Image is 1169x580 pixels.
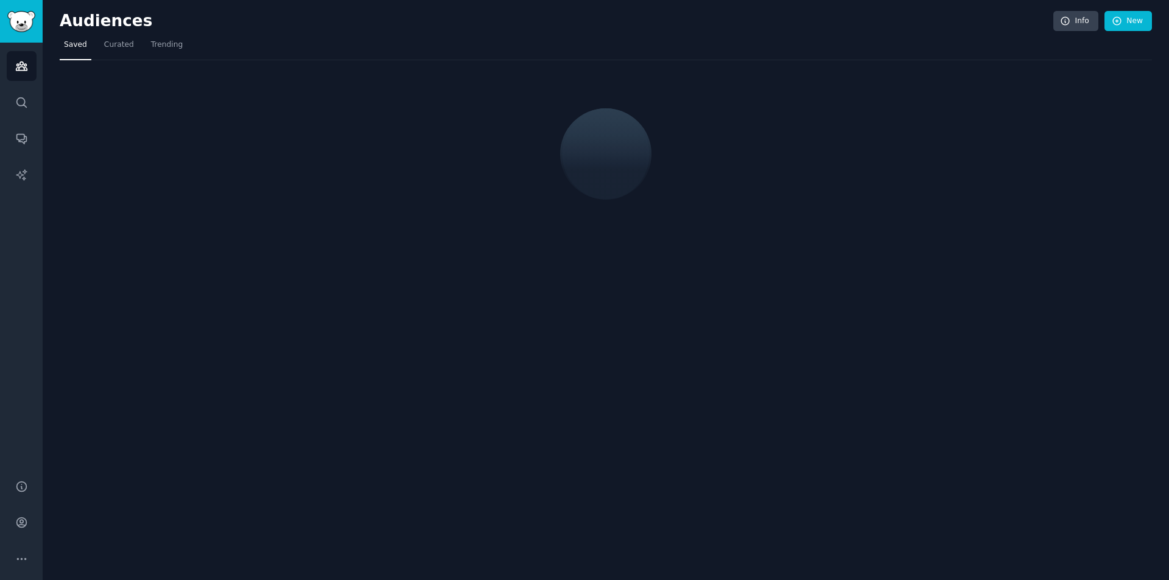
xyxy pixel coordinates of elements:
[100,35,138,60] a: Curated
[7,11,35,32] img: GummySearch logo
[1053,11,1098,32] a: Info
[151,40,183,51] span: Trending
[64,40,87,51] span: Saved
[147,35,187,60] a: Trending
[60,12,1053,31] h2: Audiences
[60,35,91,60] a: Saved
[104,40,134,51] span: Curated
[1104,11,1152,32] a: New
